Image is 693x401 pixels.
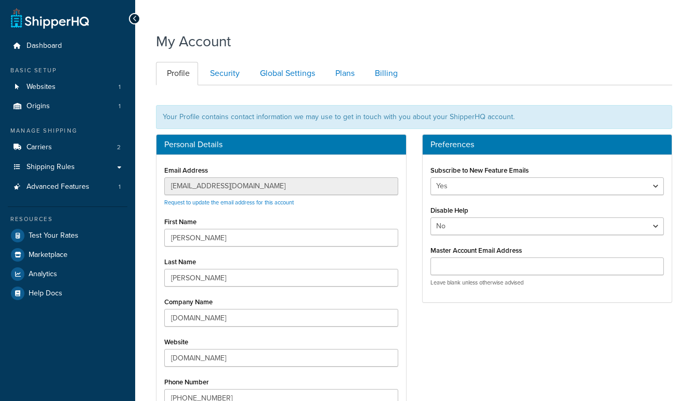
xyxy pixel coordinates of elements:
[8,138,127,157] li: Carriers
[430,166,529,174] label: Subscribe to New Feature Emails
[430,206,468,214] label: Disable Help
[119,183,121,191] span: 1
[117,143,121,152] span: 2
[119,102,121,111] span: 1
[164,258,196,266] label: Last Name
[27,102,50,111] span: Origins
[29,251,68,260] span: Marketplace
[27,183,89,191] span: Advanced Features
[29,289,62,298] span: Help Docs
[119,83,121,92] span: 1
[199,62,248,85] a: Security
[29,270,57,279] span: Analytics
[164,298,213,306] label: Company Name
[8,36,127,56] a: Dashboard
[8,177,127,197] li: Advanced Features
[8,177,127,197] a: Advanced Features 1
[430,279,664,287] p: Leave blank unless otherwise advised
[164,338,188,346] label: Website
[8,265,127,283] a: Analytics
[156,31,231,51] h1: My Account
[156,62,198,85] a: Profile
[430,247,522,254] label: Master Account Email Address
[27,163,75,172] span: Shipping Rules
[164,198,294,206] a: Request to update the email address for this account
[11,8,89,29] a: ShipperHQ Home
[8,226,127,245] a: Test Your Rates
[430,140,664,149] h3: Preferences
[8,77,127,97] li: Websites
[27,42,62,50] span: Dashboard
[249,62,323,85] a: Global Settings
[8,77,127,97] a: Websites 1
[164,140,398,149] h3: Personal Details
[164,378,209,386] label: Phone Number
[8,215,127,224] div: Resources
[156,105,672,129] div: Your Profile contains contact information we may use to get in touch with you about your ShipperH...
[164,218,197,226] label: First Name
[8,158,127,177] a: Shipping Rules
[29,231,79,240] span: Test Your Rates
[324,62,363,85] a: Plans
[8,97,127,116] li: Origins
[164,166,208,174] label: Email Address
[8,97,127,116] a: Origins 1
[8,138,127,157] a: Carriers 2
[27,143,52,152] span: Carriers
[8,126,127,135] div: Manage Shipping
[8,284,127,303] a: Help Docs
[364,62,406,85] a: Billing
[8,66,127,75] div: Basic Setup
[8,245,127,264] a: Marketplace
[27,83,56,92] span: Websites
